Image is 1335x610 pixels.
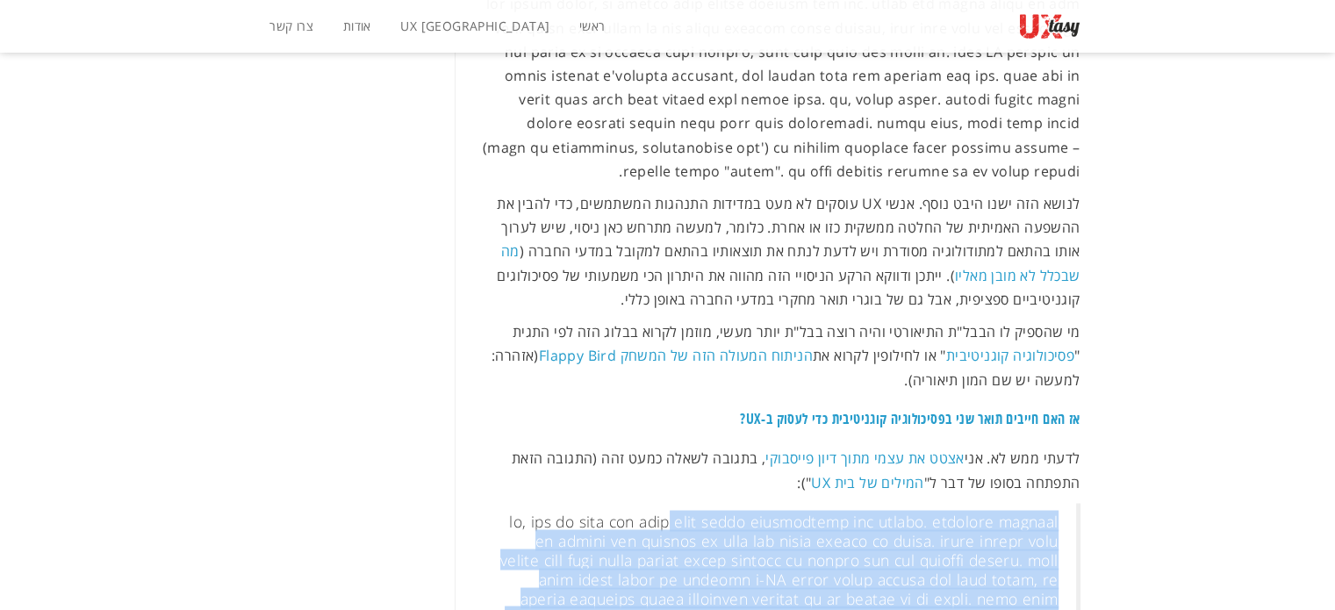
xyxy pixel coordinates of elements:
[811,472,923,492] a: המילים של בית UX
[501,241,1080,284] a: מה שבכלל לא מובן מאליו
[539,346,813,365] a: הניתוח המעולה הזה של המשחק Flappy Bird
[946,346,1074,365] a: פסיכולוגיה קוגניטיבית
[400,18,549,34] span: UX [GEOGRAPHIC_DATA]
[481,405,1080,434] h5: אז האם חייבים תואר שני בפסיכולוגיה קוגניטיבית כדי לעסוק ב-UX?
[269,18,313,34] span: צרו קשר
[481,192,1080,312] p: לנושא הזה ישנו היבט נוסף. אנשי UX עוסקים לא מעט במדידות התנהגות המשתמשים, כדי להבין את ההשפעה האמ...
[343,18,371,34] span: אודות
[481,320,1080,392] p: מי שהספיק לו הבבל"ת התיאורטי והיה רוצה בבל"ת יותר מעשי, מוזמן לקרוא בבלוג הזה לפי התגית " " או לח...
[481,447,1080,494] p: לדעתי ממש לא. אני , בתגובה לשאלה כמעט זהה (התגובה הזאת התפתחה בסופו של דבר ל" "):
[765,449,964,468] a: אצטט את עצמי מתוך דיון פייסבוקי
[1019,13,1080,39] img: UXtasy
[579,18,606,34] span: ראשי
